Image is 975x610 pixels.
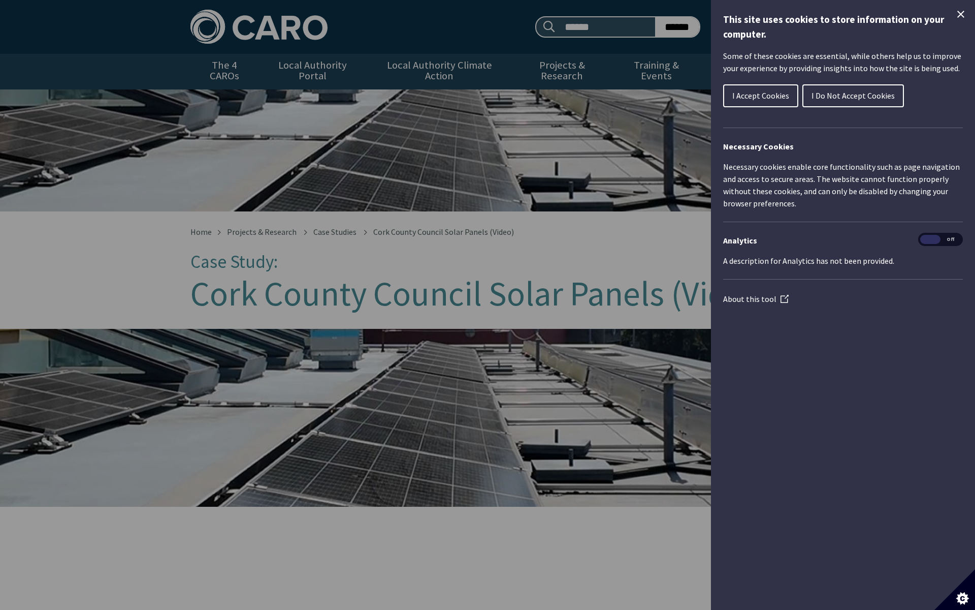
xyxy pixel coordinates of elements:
button: I Accept Cookies [723,84,798,107]
span: Off [940,235,961,245]
button: I Do Not Accept Cookies [802,84,904,107]
h2: Necessary Cookies [723,140,963,152]
button: Close Cookie Control [955,8,967,20]
span: I Do Not Accept Cookies [811,90,895,101]
p: Necessary cookies enable core functionality such as page navigation and access to secure areas. T... [723,161,963,209]
button: Set cookie preferences [934,569,975,610]
span: On [920,235,940,245]
h1: This site uses cookies to store information on your computer. [723,12,963,42]
h3: Analytics [723,234,963,247]
p: Some of these cookies are essential, while others help us to improve your experience by providing... [723,50,963,74]
span: I Accept Cookies [732,90,789,101]
a: About this tool [723,294,789,304]
p: A description for Analytics has not been provided. [723,255,963,267]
